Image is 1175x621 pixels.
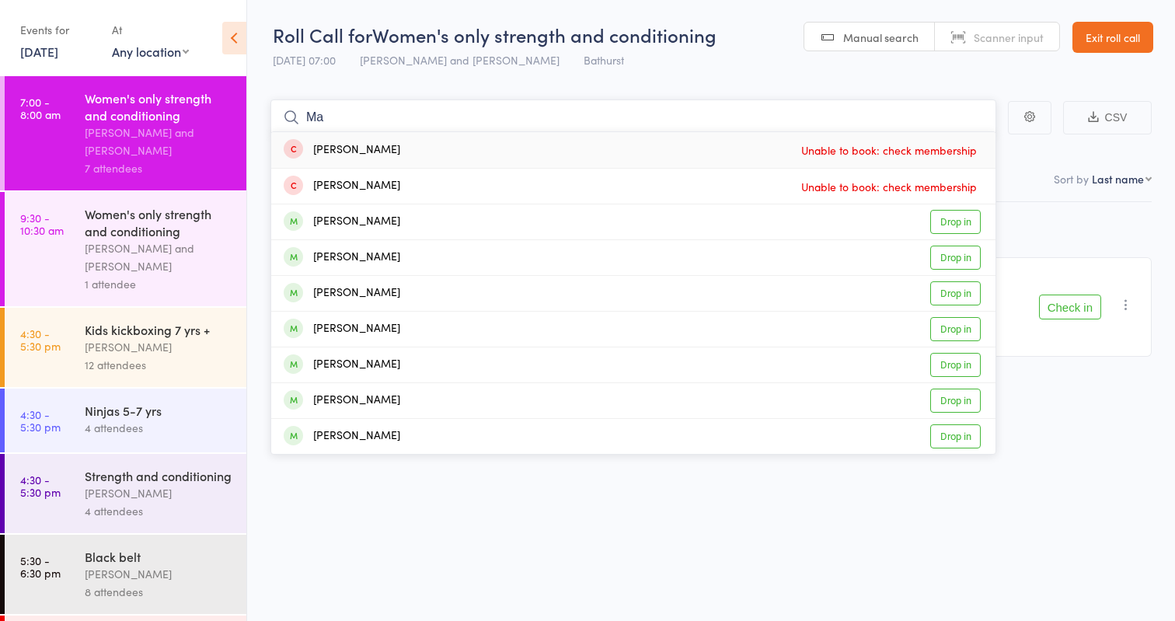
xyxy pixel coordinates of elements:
[85,565,233,583] div: [PERSON_NAME]
[843,30,919,45] span: Manual search
[85,467,233,484] div: Strength and conditioning
[930,389,981,413] a: Drop in
[284,427,400,445] div: [PERSON_NAME]
[5,535,246,614] a: 5:30 -6:30 pmBlack belt[PERSON_NAME]8 attendees
[974,30,1044,45] span: Scanner input
[20,17,96,43] div: Events for
[1072,22,1153,53] a: Exit roll call
[372,22,717,47] span: Women's only strength and conditioning
[85,321,233,338] div: Kids kickboxing 7 yrs +
[85,338,233,356] div: [PERSON_NAME]
[85,124,233,159] div: [PERSON_NAME] and [PERSON_NAME]
[1054,171,1089,187] label: Sort by
[5,389,246,452] a: 4:30 -5:30 pmNinjas 5-7 yrs4 attendees
[284,356,400,374] div: [PERSON_NAME]
[930,210,981,234] a: Drop in
[112,43,189,60] div: Any location
[284,284,400,302] div: [PERSON_NAME]
[20,408,61,433] time: 4:30 - 5:30 pm
[20,211,64,236] time: 9:30 - 10:30 am
[85,583,233,601] div: 8 attendees
[85,356,233,374] div: 12 attendees
[284,392,400,410] div: [PERSON_NAME]
[273,22,372,47] span: Roll Call for
[85,419,233,437] div: 4 attendees
[930,281,981,305] a: Drop in
[85,484,233,502] div: [PERSON_NAME]
[273,52,336,68] span: [DATE] 07:00
[20,327,61,352] time: 4:30 - 5:30 pm
[5,308,246,387] a: 4:30 -5:30 pmKids kickboxing 7 yrs +[PERSON_NAME]12 attendees
[20,473,61,498] time: 4:30 - 5:30 pm
[85,89,233,124] div: Women's only strength and conditioning
[112,17,189,43] div: At
[797,138,981,162] span: Unable to book: check membership
[1039,295,1101,319] button: Check in
[5,192,246,306] a: 9:30 -10:30 amWomen's only strength and conditioning[PERSON_NAME] and [PERSON_NAME]1 attendee
[85,275,233,293] div: 1 attendee
[5,76,246,190] a: 7:00 -8:00 amWomen's only strength and conditioning[PERSON_NAME] and [PERSON_NAME]7 attendees
[930,246,981,270] a: Drop in
[1063,101,1152,134] button: CSV
[284,177,400,195] div: [PERSON_NAME]
[930,317,981,341] a: Drop in
[1092,171,1144,187] div: Last name
[284,141,400,159] div: [PERSON_NAME]
[284,249,400,267] div: [PERSON_NAME]
[85,502,233,520] div: 4 attendees
[270,99,996,135] input: Search by name
[85,239,233,275] div: [PERSON_NAME] and [PERSON_NAME]
[797,175,981,198] span: Unable to book: check membership
[85,205,233,239] div: Women's only strength and conditioning
[85,159,233,177] div: 7 attendees
[360,52,560,68] span: [PERSON_NAME] and [PERSON_NAME]
[85,402,233,419] div: Ninjas 5-7 yrs
[930,424,981,448] a: Drop in
[284,213,400,231] div: [PERSON_NAME]
[5,454,246,533] a: 4:30 -5:30 pmStrength and conditioning[PERSON_NAME]4 attendees
[284,320,400,338] div: [PERSON_NAME]
[85,548,233,565] div: Black belt
[20,554,61,579] time: 5:30 - 6:30 pm
[20,43,58,60] a: [DATE]
[584,52,624,68] span: Bathurst
[20,96,61,120] time: 7:00 - 8:00 am
[930,353,981,377] a: Drop in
